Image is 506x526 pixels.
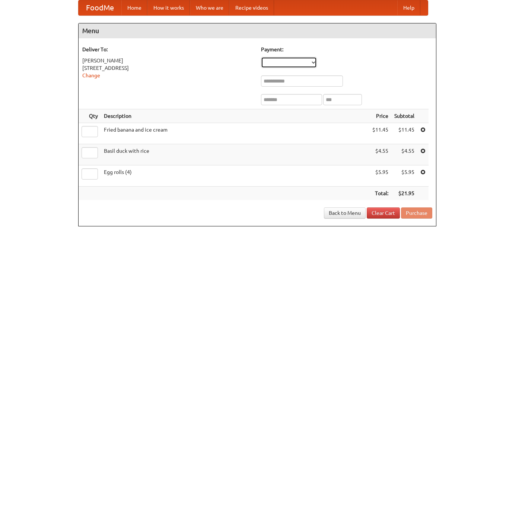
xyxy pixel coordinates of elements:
[82,72,100,78] a: Change
[391,187,417,200] th: $21.95
[79,23,436,38] h4: Menu
[391,109,417,123] th: Subtotal
[369,187,391,200] th: Total:
[261,46,432,53] h5: Payment:
[147,0,190,15] a: How it works
[391,123,417,144] td: $11.45
[101,123,369,144] td: Fried banana and ice cream
[121,0,147,15] a: Home
[82,64,254,72] div: [STREET_ADDRESS]
[369,109,391,123] th: Price
[369,144,391,165] td: $4.55
[324,207,366,219] a: Back to Menu
[101,165,369,187] td: Egg rolls (4)
[79,0,121,15] a: FoodMe
[79,109,101,123] th: Qty
[369,123,391,144] td: $11.45
[190,0,229,15] a: Who we are
[229,0,274,15] a: Recipe videos
[367,207,400,219] a: Clear Cart
[391,165,417,187] td: $5.95
[101,144,369,165] td: Basil duck with rice
[82,46,254,53] h5: Deliver To:
[401,207,432,219] button: Purchase
[369,165,391,187] td: $5.95
[82,57,254,64] div: [PERSON_NAME]
[397,0,420,15] a: Help
[391,144,417,165] td: $4.55
[101,109,369,123] th: Description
